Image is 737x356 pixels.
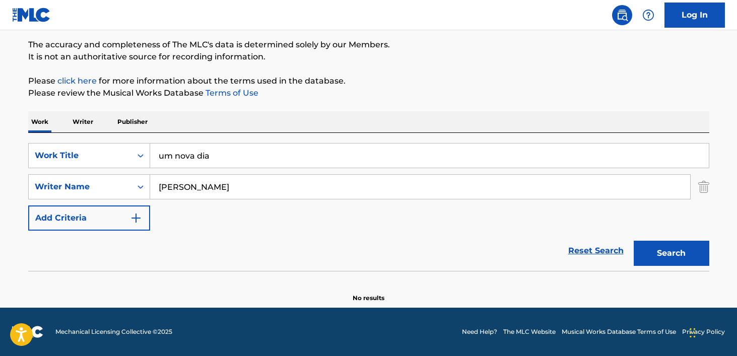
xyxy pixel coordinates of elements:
[57,76,97,86] a: click here
[130,212,142,224] img: 9d2ae6d4665cec9f34b9.svg
[28,39,709,51] p: The accuracy and completeness of The MLC's data is determined solely by our Members.
[55,327,172,336] span: Mechanical Licensing Collective © 2025
[28,205,150,231] button: Add Criteria
[634,241,709,266] button: Search
[690,318,696,348] div: Drag
[616,9,628,21] img: search
[35,150,125,162] div: Work Title
[503,327,556,336] a: The MLC Website
[664,3,725,28] a: Log In
[28,75,709,87] p: Please for more information about the terms used in the database.
[28,87,709,99] p: Please review the Musical Works Database
[562,327,676,336] a: Musical Works Database Terms of Use
[353,281,384,303] p: No results
[12,326,43,338] img: logo
[114,111,151,132] p: Publisher
[462,327,497,336] a: Need Help?
[612,5,632,25] a: Public Search
[28,51,709,63] p: It is not an authoritative source for recording information.
[12,8,51,22] img: MLC Logo
[698,174,709,199] img: Delete Criterion
[35,181,125,193] div: Writer Name
[28,111,51,132] p: Work
[204,88,258,98] a: Terms of Use
[682,327,725,336] a: Privacy Policy
[563,240,629,262] a: Reset Search
[638,5,658,25] div: Help
[687,308,737,356] iframe: Chat Widget
[642,9,654,21] img: help
[70,111,96,132] p: Writer
[28,143,709,271] form: Search Form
